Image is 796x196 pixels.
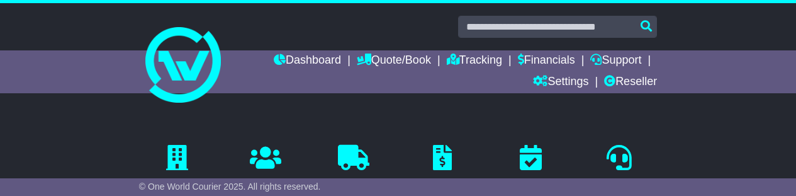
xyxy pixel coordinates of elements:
[447,50,502,72] a: Tracking
[518,50,575,72] a: Financials
[139,182,321,192] span: © One World Courier 2025. All rights reserved.
[604,72,657,93] a: Reseller
[274,50,341,72] a: Dashboard
[590,50,641,72] a: Support
[533,72,588,93] a: Settings
[357,50,431,72] a: Quote/Book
